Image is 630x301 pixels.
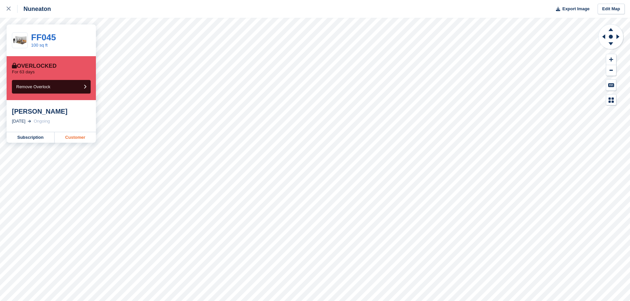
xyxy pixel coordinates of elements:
[28,120,31,123] img: arrow-right-light-icn-cde0832a797a2874e46488d9cf13f60e5c3a73dbe684e267c42b8395dfbc2abf.svg
[7,132,55,143] a: Subscription
[562,6,589,12] span: Export Image
[12,69,35,75] p: For 63 days
[606,94,616,105] button: Map Legend
[598,4,625,15] a: Edit Map
[55,132,96,143] a: Customer
[606,54,616,65] button: Zoom In
[31,43,48,48] a: 100 sq ft
[606,80,616,91] button: Keyboard Shortcuts
[31,32,56,42] a: FF045
[16,84,50,89] span: Remove Overlock
[12,63,57,69] div: Overlocked
[18,5,51,13] div: Nuneaton
[12,80,91,94] button: Remove Overlock
[12,35,27,46] img: 100-sqft-unit.jpg
[552,4,590,15] button: Export Image
[606,65,616,76] button: Zoom Out
[12,118,25,125] div: [DATE]
[12,107,91,115] div: [PERSON_NAME]
[34,118,50,125] div: Ongoing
